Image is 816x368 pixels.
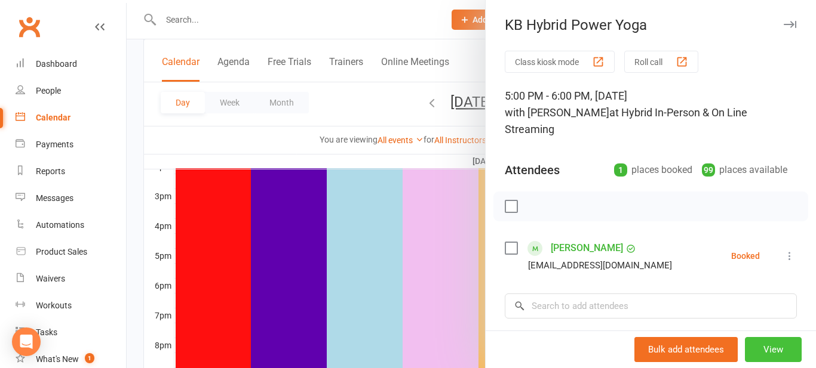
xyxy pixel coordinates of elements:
div: [EMAIL_ADDRESS][DOMAIN_NAME] [528,258,672,273]
button: Roll call [624,51,698,73]
a: Clubworx [14,12,44,42]
div: Calendar [36,113,70,122]
div: What's New [36,354,79,364]
a: Calendar [16,104,126,131]
div: 1 [614,163,627,177]
a: [PERSON_NAME] [551,239,623,258]
div: 5:00 PM - 6:00 PM, [DATE] [505,88,797,138]
a: Reports [16,158,126,185]
div: KB Hybrid Power Yoga [486,17,816,33]
a: Tasks [16,319,126,346]
div: Payments [36,140,73,149]
div: Automations [36,220,84,230]
div: Open Intercom Messenger [12,327,41,356]
span: 1 [85,353,94,363]
a: People [16,78,126,104]
a: Automations [16,212,126,239]
input: Search to add attendees [505,293,797,318]
div: Workouts [36,301,72,310]
a: Payments [16,131,126,158]
div: places booked [614,162,692,178]
button: Class kiosk mode [505,51,615,73]
button: Bulk add attendees [634,337,738,362]
a: Workouts [16,292,126,319]
div: Attendees [505,162,560,178]
div: Product Sales [36,247,87,256]
div: 99 [702,163,715,177]
div: People [36,86,61,95]
button: View [745,337,802,362]
div: Tasks [36,327,57,337]
div: Dashboard [36,59,77,69]
span: at Hybrid In-Person & On Line Streaming [505,106,747,135]
a: Product Sales [16,239,126,265]
div: places available [702,162,787,178]
a: Messages [16,185,126,212]
div: Waivers [36,274,65,283]
span: with [PERSON_NAME] [505,106,609,119]
div: Messages [36,193,73,203]
div: Booked [731,252,760,260]
a: Dashboard [16,51,126,78]
div: Reports [36,166,65,176]
a: Waivers [16,265,126,292]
